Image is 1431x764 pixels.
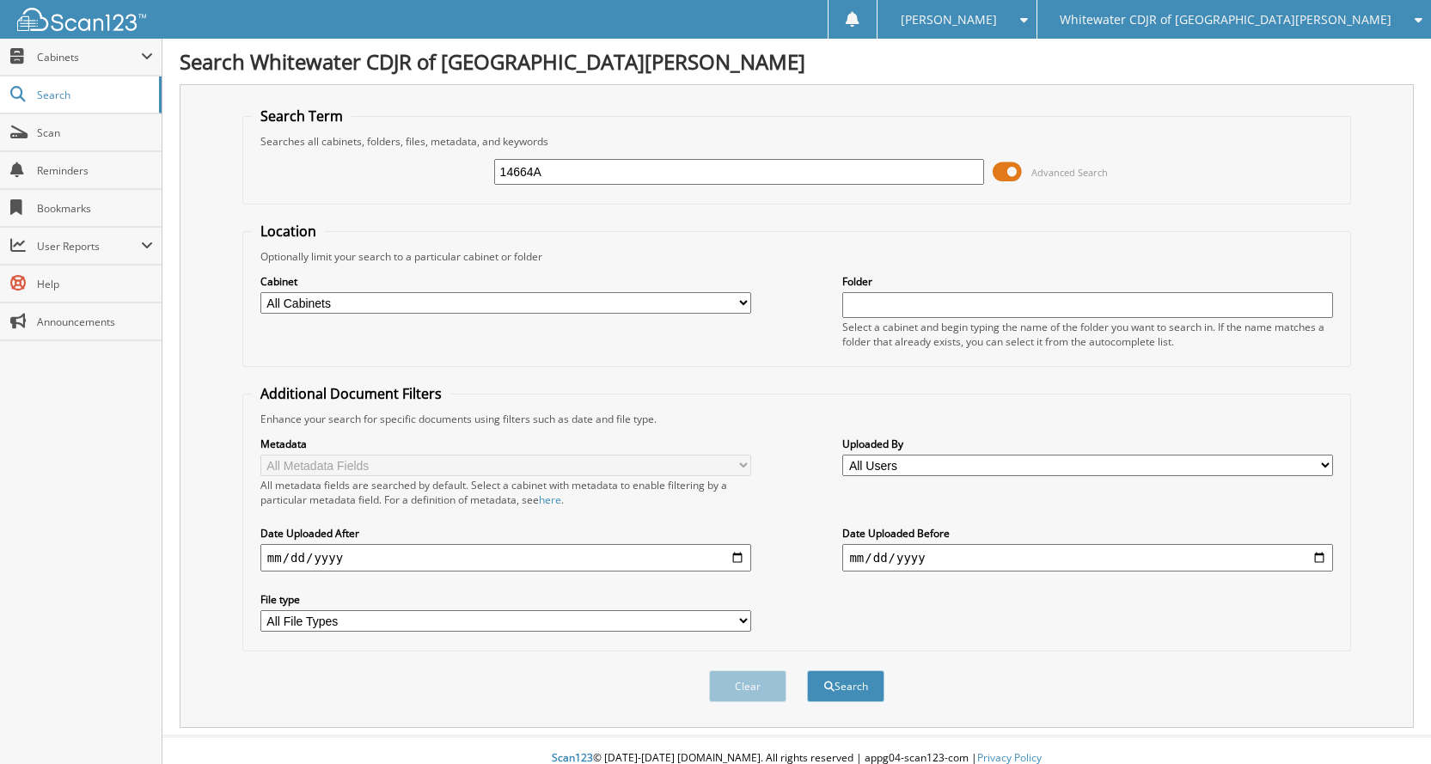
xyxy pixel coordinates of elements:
[842,320,1333,349] div: Select a cabinet and begin typing the name of the folder you want to search in. If the name match...
[37,163,153,178] span: Reminders
[842,526,1333,541] label: Date Uploaded Before
[180,47,1414,76] h1: Search Whitewater CDJR of [GEOGRAPHIC_DATA][PERSON_NAME]
[539,492,561,507] a: here
[842,544,1333,571] input: end
[252,249,1342,264] div: Optionally limit your search to a particular cabinet or folder
[1031,166,1108,179] span: Advanced Search
[37,88,150,102] span: Search
[260,437,751,451] label: Metadata
[37,239,141,254] span: User Reports
[842,437,1333,451] label: Uploaded By
[260,526,751,541] label: Date Uploaded After
[252,107,352,125] legend: Search Term
[260,478,751,507] div: All metadata fields are searched by default. Select a cabinet with metadata to enable filtering b...
[260,592,751,607] label: File type
[37,125,153,140] span: Scan
[37,315,153,329] span: Announcements
[1060,15,1391,25] span: Whitewater CDJR of [GEOGRAPHIC_DATA][PERSON_NAME]
[807,670,884,702] button: Search
[252,384,450,403] legend: Additional Document Filters
[37,277,153,291] span: Help
[901,15,997,25] span: [PERSON_NAME]
[252,222,325,241] legend: Location
[842,274,1333,289] label: Folder
[37,50,141,64] span: Cabinets
[709,670,786,702] button: Clear
[252,134,1342,149] div: Searches all cabinets, folders, files, metadata, and keywords
[37,201,153,216] span: Bookmarks
[260,544,751,571] input: start
[252,412,1342,426] div: Enhance your search for specific documents using filters such as date and file type.
[17,8,146,31] img: scan123-logo-white.svg
[260,274,751,289] label: Cabinet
